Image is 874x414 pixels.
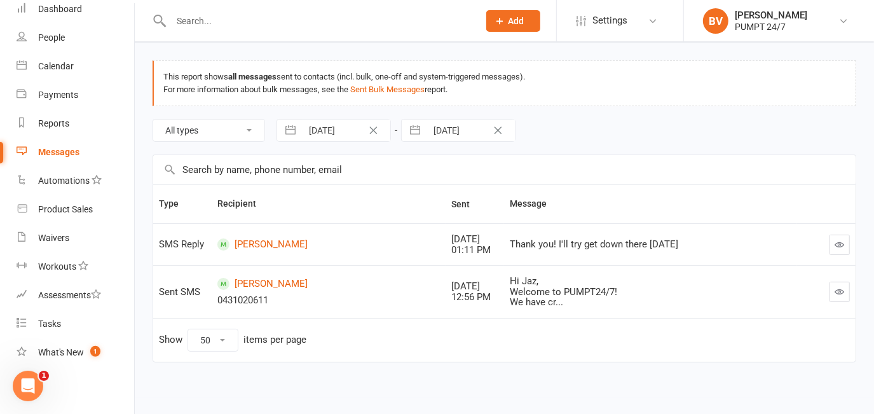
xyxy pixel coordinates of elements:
[38,261,76,272] div: Workouts
[17,310,134,338] a: Tasks
[153,185,212,223] th: Type
[38,32,65,43] div: People
[504,185,796,223] th: Message
[38,233,69,243] div: Waivers
[167,12,470,30] input: Search...
[487,123,509,138] button: Clear Date
[362,123,385,138] button: Clear Date
[17,109,134,138] a: Reports
[17,138,134,167] a: Messages
[451,199,484,209] span: Sent
[38,61,74,71] div: Calendar
[451,197,484,212] button: Sent
[38,319,61,329] div: Tasks
[451,234,498,245] div: [DATE]
[350,85,425,94] a: Sent Bulk Messages
[159,239,206,250] div: SMS Reply
[486,10,540,32] button: Add
[212,185,446,223] th: Recipient
[509,16,524,26] span: Add
[17,24,134,52] a: People
[217,278,440,290] a: [PERSON_NAME]
[13,371,43,401] iframe: Intercom live chat
[38,176,90,186] div: Automations
[228,72,277,81] strong: all messages
[735,21,807,32] div: PUMPT 24/7
[451,245,498,256] div: 01:11 PM
[217,295,440,306] div: 0431020611
[38,4,82,14] div: Dashboard
[243,335,306,345] div: items per page
[163,83,846,96] div: For more information about bulk messages, see the report.
[510,239,791,250] div: Thank you! I'll try get down there [DATE]
[17,81,134,109] a: Payments
[17,167,134,195] a: Automations
[17,252,134,281] a: Workouts
[17,195,134,224] a: Product Sales
[38,90,78,100] div: Payments
[90,346,100,357] span: 1
[703,8,728,34] div: BV
[38,118,69,128] div: Reports
[159,287,206,298] div: Sent SMS
[17,52,134,81] a: Calendar
[451,292,498,303] div: 12:56 PM
[592,6,627,35] span: Settings
[735,10,807,21] div: [PERSON_NAME]
[163,71,846,83] div: This report shows sent to contacts (incl. bulk, one-off and system-triggered messages).
[153,155,856,184] input: Search by name, phone number, email
[17,281,134,310] a: Assessments
[159,329,306,352] div: Show
[38,290,101,300] div: Assessments
[510,276,791,308] div: Hi Jaz, Welcome to PUMPT24/7! We have cr...
[302,120,390,141] input: From
[427,120,515,141] input: To
[38,347,84,357] div: What's New
[17,224,134,252] a: Waivers
[38,147,79,157] div: Messages
[17,338,134,367] a: What's New1
[38,204,93,214] div: Product Sales
[217,238,440,251] a: [PERSON_NAME]
[39,371,49,381] span: 1
[451,281,498,292] div: [DATE]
